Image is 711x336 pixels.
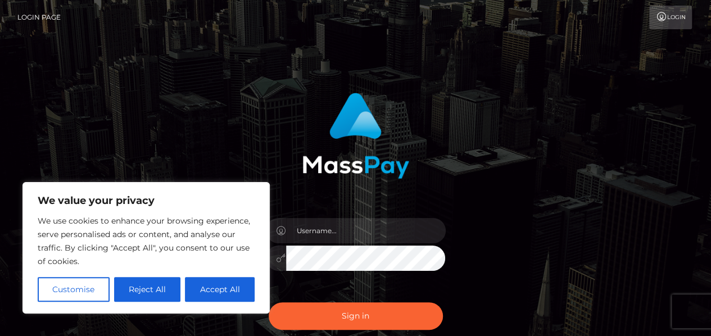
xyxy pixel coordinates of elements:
button: Sign in [269,302,443,330]
input: Username... [286,218,446,243]
button: Accept All [185,277,255,302]
div: We value your privacy [22,182,270,314]
button: Customise [38,277,110,302]
img: MassPay Login [302,93,409,179]
p: We use cookies to enhance your browsing experience, serve personalised ads or content, and analys... [38,214,255,268]
a: Login Page [17,6,61,29]
p: We value your privacy [38,194,255,207]
button: Reject All [114,277,181,302]
a: Login [649,6,692,29]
